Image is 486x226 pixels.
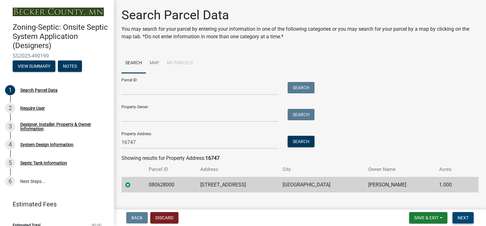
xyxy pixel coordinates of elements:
[414,215,439,220] span: Save & Exit
[20,161,67,165] div: Septic Tank Information
[5,158,15,168] div: 5
[364,162,435,177] th: Owner Name
[20,106,45,110] div: Require User
[435,162,467,177] th: Acres
[196,162,279,177] th: Address
[452,212,474,223] button: Next
[288,82,315,93] button: Search
[58,64,82,69] wm-modal-confirm: Notes
[20,122,104,131] div: Designer, Installer, Property & Owner Information
[131,215,143,220] span: Back
[279,177,364,192] td: [GEOGRAPHIC_DATA]
[5,103,15,113] div: 2
[145,162,196,177] th: Parcel ID
[196,177,279,192] td: [STREET_ADDRESS]
[126,212,148,223] button: Back
[279,162,364,177] th: City
[364,177,435,192] td: [PERSON_NAME]
[145,177,196,192] td: 080628000
[5,122,15,132] div: 3
[121,25,478,41] p: You may search for your parcel by entering your information in one of the following categories or...
[435,177,467,192] td: 1.000
[5,85,15,95] div: 1
[288,109,315,120] button: Search
[13,60,55,72] button: View Summary
[5,176,15,186] div: 6
[20,88,58,92] div: Search Parcel Data
[121,8,478,23] h1: Search Parcel Data
[13,64,55,69] wm-modal-confirm: Summary
[5,140,15,150] div: 4
[13,23,109,50] h4: Zoning-Septic: Onsite Septic System Application (Designers)
[205,155,220,161] strong: 16747
[5,198,104,210] a: Estimated Fees
[13,53,101,59] span: SS2025-490190
[146,53,163,73] a: Map
[150,212,178,223] button: Discard
[409,212,447,223] button: Save & Exit
[58,60,82,72] button: Notes
[20,142,73,147] div: System Design Information
[121,154,478,162] div: Showing results for Property Address:
[13,8,104,16] img: Becker County, Minnesota
[458,215,469,220] span: Next
[121,53,146,73] a: Search
[288,136,315,147] button: Search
